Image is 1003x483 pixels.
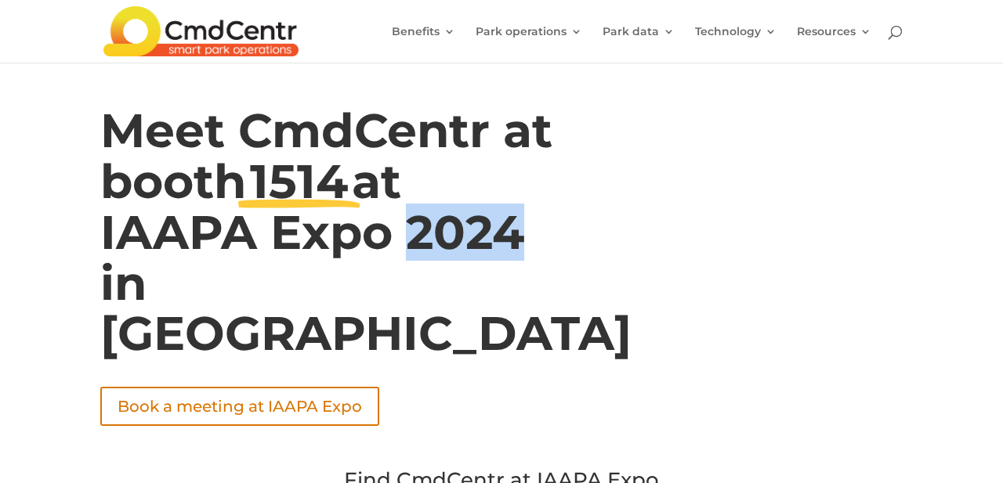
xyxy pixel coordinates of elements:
a: Park operations [476,26,582,63]
strong: Current local time is: [581,45,701,59]
div: Europe/[GEOGRAPHIC_DATA] [401,13,790,59]
div: [DATE] [280,135,522,154]
div: Thu [541,110,784,135]
div: [DATE] [541,135,784,154]
div: Tue [19,110,261,135]
button: Wednesday September 24th 2025 [273,104,528,160]
button: Thursday September 25th 2025 [535,104,790,160]
span: at IAAPA Expo 2024 in [GEOGRAPHIC_DATA] [100,153,632,362]
div: [DATE] 12:34 PM [401,44,790,59]
strong: You are booking an appointment in timezone: [567,13,790,43]
span: 30 minutes [13,39,86,54]
button: Tuesday September 23rd 2025 [13,104,267,160]
img: CmdCentr [103,6,299,56]
h1: Meet CmdCentr at [GEOGRAPHIC_DATA] [13,13,401,38]
a: Park data [603,26,675,63]
span: Meet CmdCentr at booth [100,102,552,210]
a: Benefits [392,26,455,63]
a: Book a meeting at IAAPA Expo [100,387,379,426]
a: Resources [797,26,871,63]
div: [DATE] [19,135,261,154]
h1: Select a date [13,67,790,92]
span: 1514 [250,153,348,210]
div: Wed [280,110,522,135]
